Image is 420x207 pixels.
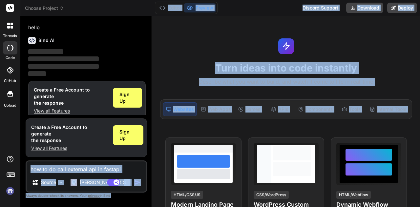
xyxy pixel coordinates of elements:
button: Download [346,3,383,13]
div: Components [296,102,336,116]
div: Websites [163,102,197,116]
p: View all Features [31,145,108,152]
label: GitHub [4,78,16,84]
label: code [6,55,15,61]
span: Sign Up [119,129,137,142]
span: ‌ [28,56,99,61]
div: HTML/CSS/JS [171,191,203,199]
textarea: how to do call external api in fastapi [27,161,146,173]
img: Claude 4 Sonnet [71,179,77,186]
div: Games [235,102,264,116]
button: Editor [157,3,184,12]
div: APIs [265,102,294,116]
p: View all Features [34,108,108,114]
div: Web Apps [198,102,234,116]
button: Deploy [387,3,417,13]
span: ‌ [28,71,46,76]
img: Pick Models [58,180,64,185]
span: Choose Project [25,5,64,11]
div: Tools [337,102,366,116]
label: Upload [4,103,16,108]
div: HTML/Webflow [336,191,371,199]
div: Discord Support [299,3,342,13]
h1: Turn ideas into code instantly [156,62,416,74]
img: icon [134,179,141,186]
img: signin [5,185,16,197]
label: threads [3,33,17,39]
div: Internal Tools [367,102,409,116]
p: hello [28,24,146,31]
p: [PERSON_NAME] 4 S.. [80,179,129,186]
span: privacy [88,194,100,197]
p: Describe what you want to build, and watch it come to life in real-time [156,78,416,86]
img: attachment [124,179,132,186]
div: CSS/WordPress [254,191,289,199]
h6: Bind AI [38,37,54,44]
span: ‌ [28,64,99,69]
button: Preview [184,3,216,12]
p: Always double-check its answers. Your in Bind [26,193,147,199]
span: ‌ [28,49,63,54]
h1: Create a Free Account to generate the response [34,87,108,106]
span: Sign Up [119,91,136,104]
h1: Create a Free Account to generate the response [31,124,108,144]
p: Source [41,179,56,186]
